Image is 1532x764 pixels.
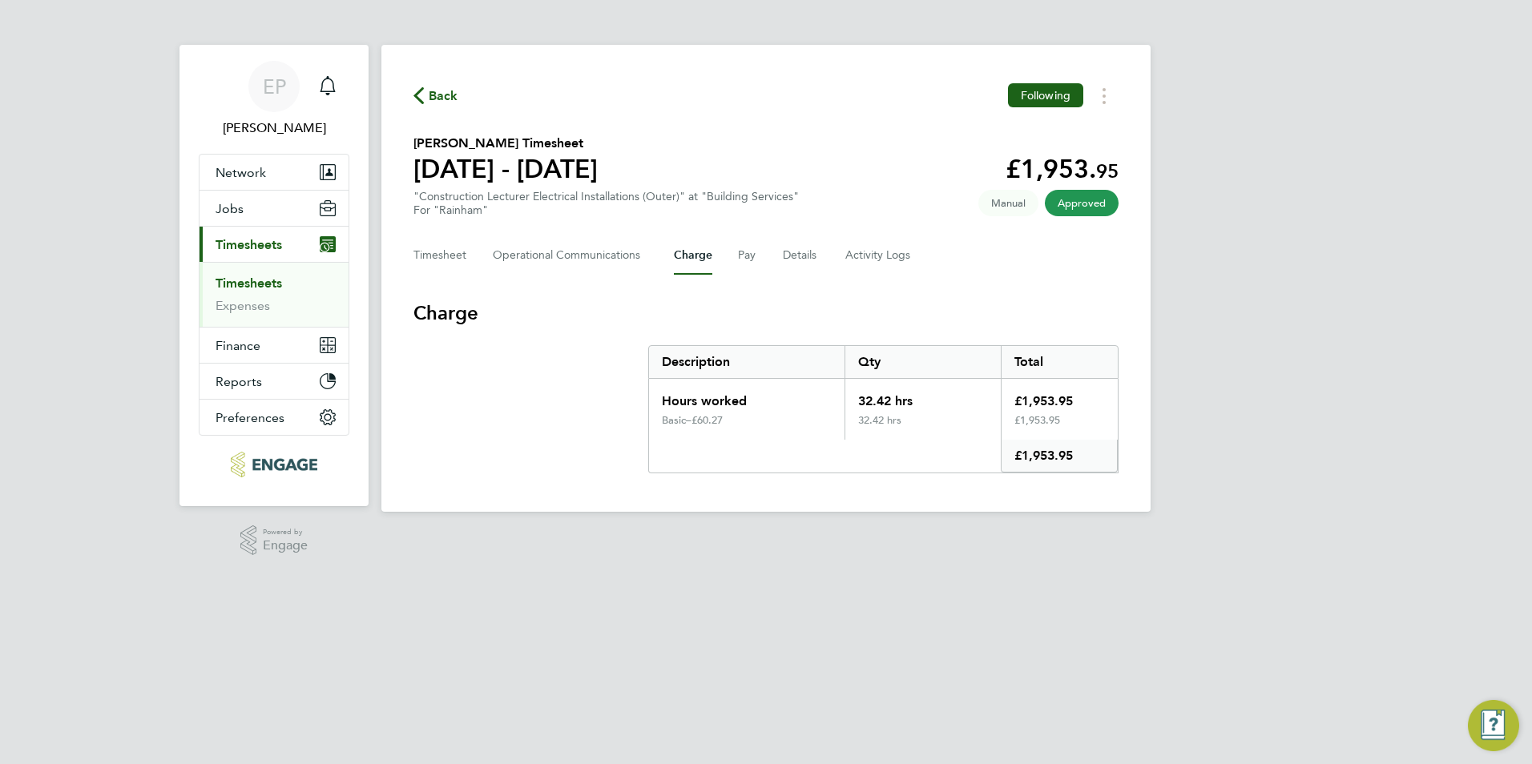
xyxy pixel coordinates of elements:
[216,374,262,389] span: Reports
[1090,83,1119,108] button: Timesheets Menu
[413,203,799,217] div: For "Rainham"
[263,539,308,553] span: Engage
[1001,440,1118,472] div: £1,953.95
[200,262,349,327] div: Timesheets
[199,119,349,138] span: Emma Procter
[413,300,1119,473] section: Charge
[662,414,691,427] div: Basic
[845,414,1001,440] div: 32.42 hrs
[649,379,845,414] div: Hours worked
[1008,83,1083,107] button: Following
[413,190,799,217] div: "Construction Lecturer Electrical Installations (Outer)" at "Building Services"
[216,298,270,313] a: Expenses
[845,236,913,275] button: Activity Logs
[216,237,282,252] span: Timesheets
[691,414,832,427] div: £60.27
[1001,379,1118,414] div: £1,953.95
[200,400,349,435] button: Preferences
[978,190,1038,216] span: This timesheet was manually created.
[413,134,598,153] h2: [PERSON_NAME] Timesheet
[648,345,1119,473] div: Charge
[263,525,308,539] span: Powered by
[199,452,349,477] a: Go to home page
[1021,88,1070,103] span: Following
[845,346,1001,378] div: Qty
[783,236,820,275] button: Details
[1468,700,1519,751] button: Engage Resource Center
[231,452,316,477] img: carbonrecruitment-logo-retina.png
[413,153,598,185] h1: [DATE] - [DATE]
[1096,159,1119,183] span: 95
[1045,190,1119,216] span: This timesheet has been approved.
[1006,154,1119,184] app-decimal: £1,953.
[686,413,691,427] span: –
[216,410,284,425] span: Preferences
[216,338,260,353] span: Finance
[200,328,349,363] button: Finance
[199,61,349,138] a: EP[PERSON_NAME]
[200,364,349,399] button: Reports
[263,76,286,97] span: EP
[179,45,369,506] nav: Main navigation
[1001,346,1118,378] div: Total
[413,86,458,106] button: Back
[845,379,1001,414] div: 32.42 hrs
[674,236,712,275] button: Charge
[200,155,349,190] button: Network
[216,201,244,216] span: Jobs
[200,191,349,226] button: Jobs
[200,227,349,262] button: Timesheets
[493,236,648,275] button: Operational Communications
[413,300,1119,326] h3: Charge
[240,525,308,556] a: Powered byEngage
[649,346,845,378] div: Description
[1001,414,1118,440] div: £1,953.95
[738,236,757,275] button: Pay
[216,165,266,180] span: Network
[413,236,467,275] button: Timesheet
[429,86,458,106] span: Back
[216,275,282,291] a: Timesheets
